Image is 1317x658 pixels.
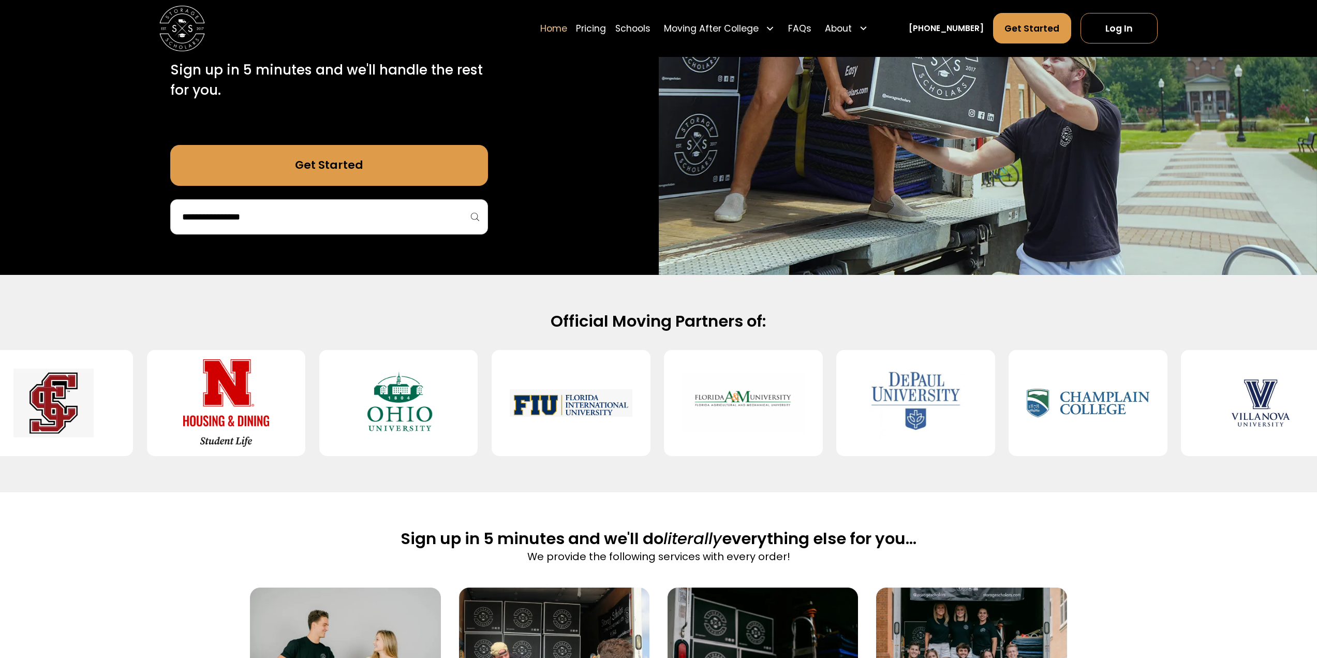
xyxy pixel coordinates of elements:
[993,13,1072,43] a: Get Started
[854,359,977,447] img: DePaul University
[159,6,205,51] a: home
[159,6,205,51] img: Storage Scholars main logo
[664,22,759,35] div: Moving After College
[663,528,722,550] span: literally
[170,60,488,100] p: Sign up in 5 minutes and we'll handle the rest for you.
[401,549,916,565] p: We provide the following services with every order!
[659,12,779,44] div: Moving After College
[788,12,811,44] a: FAQs
[165,359,288,447] img: University of Nebraska-Lincoln
[401,529,916,549] h2: Sign up in 5 minutes and we'll do everything else for you...
[576,12,606,44] a: Pricing
[337,359,460,447] img: Ohio University
[1081,13,1158,43] a: Log In
[170,145,488,186] a: Get Started
[295,311,1022,332] h2: Official Moving Partners of:
[821,12,872,44] div: About
[510,359,632,447] img: Florida International University - Modesto
[682,359,805,447] img: Florida A&M University (FAMU)
[615,12,650,44] a: Schools
[1027,359,1149,447] img: Champlain College
[540,12,567,44] a: Home
[825,22,852,35] div: About
[909,22,984,34] a: [PHONE_NUMBER]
